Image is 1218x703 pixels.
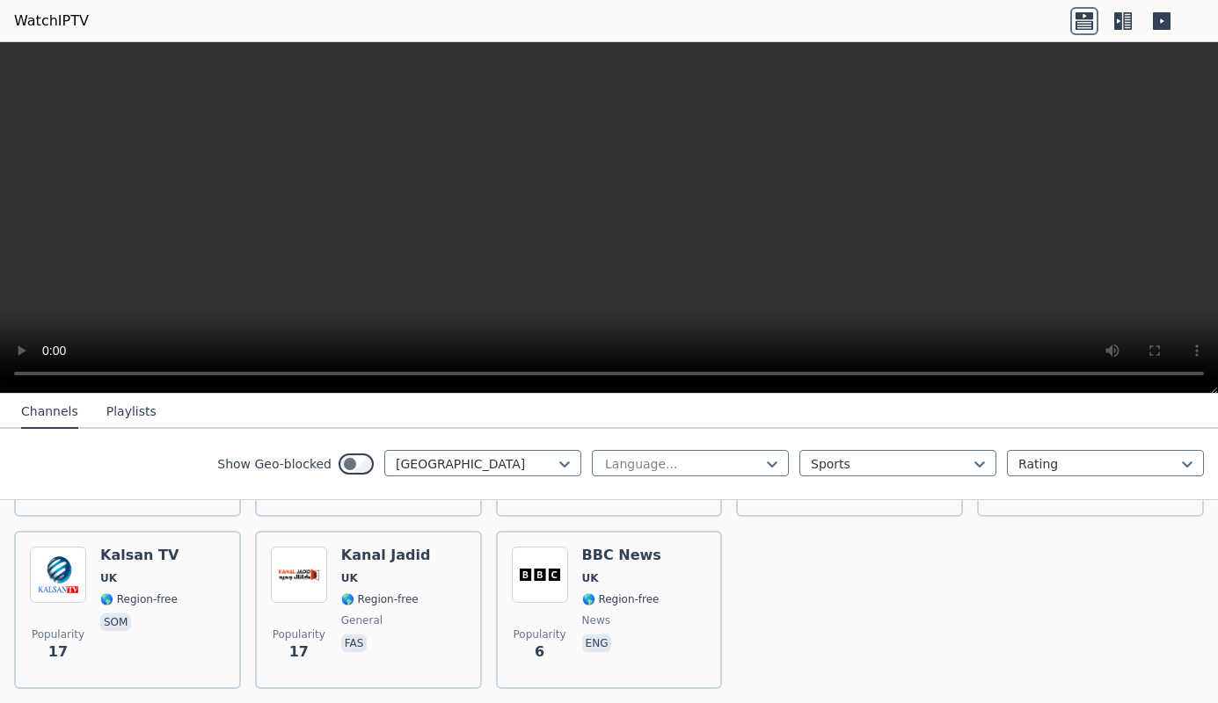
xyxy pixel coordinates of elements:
[100,613,131,631] p: som
[100,571,117,585] span: UK
[582,592,660,606] span: 🌎 Region-free
[106,395,157,429] button: Playlists
[100,547,179,564] h6: Kalsan TV
[582,634,612,652] p: eng
[271,547,327,603] img: Kanal Jadid
[341,634,368,652] p: fas
[48,641,68,663] span: 17
[32,627,84,641] span: Popularity
[341,613,383,627] span: general
[30,547,86,603] img: Kalsan TV
[582,547,661,564] h6: BBC News
[514,627,566,641] span: Popularity
[100,592,178,606] span: 🌎 Region-free
[582,571,599,585] span: UK
[535,641,544,663] span: 6
[21,395,78,429] button: Channels
[14,11,89,32] a: WatchIPTV
[512,547,568,603] img: BBC News
[273,627,325,641] span: Popularity
[341,592,419,606] span: 🌎 Region-free
[289,641,309,663] span: 17
[341,547,431,564] h6: Kanal Jadid
[217,455,332,473] label: Show Geo-blocked
[582,613,610,627] span: news
[341,571,358,585] span: UK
